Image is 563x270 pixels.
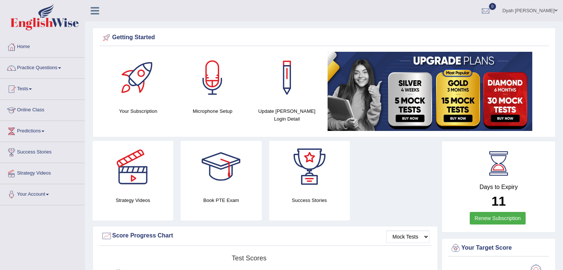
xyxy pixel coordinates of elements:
a: Tests [0,79,85,97]
a: Success Stories [0,142,85,161]
a: Practice Questions [0,58,85,76]
h4: Strategy Videos [93,196,173,204]
div: Score Progress Chart [101,230,429,242]
a: Your Account [0,184,85,203]
h4: Microphone Setup [179,107,246,115]
div: Your Target Score [450,243,547,254]
a: Renew Subscription [470,212,526,225]
h4: Success Stories [269,196,350,204]
h4: Update [PERSON_NAME] Login Detail [254,107,321,123]
img: small5.jpg [328,52,532,131]
b: 11 [492,194,506,208]
div: Getting Started [101,32,547,43]
a: Strategy Videos [0,163,85,182]
h4: Days to Expiry [450,184,547,190]
span: 0 [489,3,496,10]
h4: Your Subscription [105,107,172,115]
a: Predictions [0,121,85,139]
tspan: Test scores [232,254,267,262]
a: Online Class [0,100,85,118]
h4: Book PTE Exam [181,196,261,204]
a: Home [0,37,85,55]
